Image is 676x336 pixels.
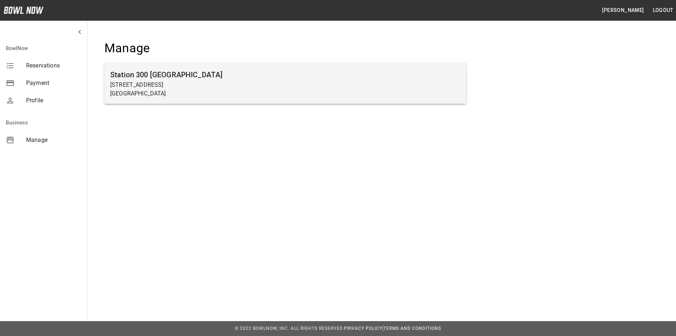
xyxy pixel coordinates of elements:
[26,61,81,70] span: Reservations
[344,326,382,331] a: Privacy Policy
[104,41,466,56] h4: Manage
[26,79,81,87] span: Payment
[383,326,441,331] a: Terms and Conditions
[599,4,647,17] button: [PERSON_NAME]
[4,7,43,14] img: logo
[235,326,344,331] span: © 2022 BowlNow, Inc. All Rights Reserved.
[110,89,460,98] p: [GEOGRAPHIC_DATA]
[26,96,81,105] span: Profile
[110,69,460,81] h6: Station 300 [GEOGRAPHIC_DATA]
[650,4,676,17] button: Logout
[110,81,460,89] p: [STREET_ADDRESS]
[26,136,81,144] span: Manage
